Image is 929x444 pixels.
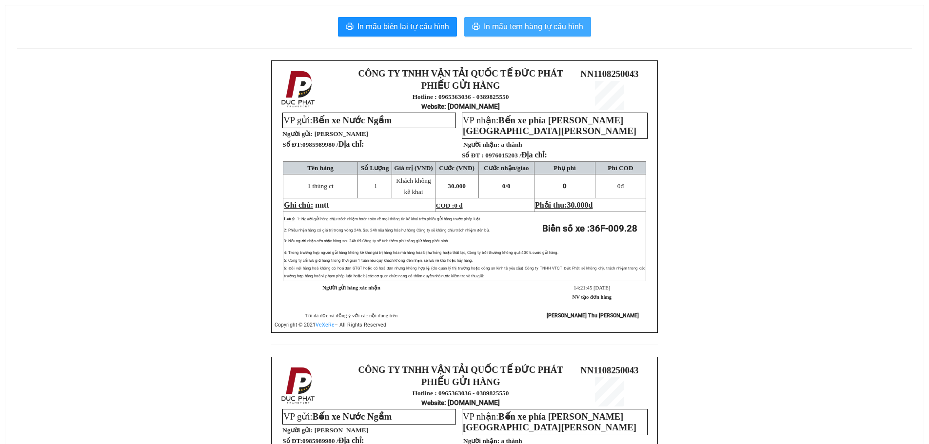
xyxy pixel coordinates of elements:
[313,411,392,422] span: Bến xe Nước Ngầm
[484,20,583,33] span: In mẫu tem hàng tự cấu hình
[463,411,636,432] span: VP nhận:
[283,115,392,125] span: VP gửi:
[553,164,575,172] span: Phụ phí
[284,228,489,232] span: 2: Phiếu nhận hàng có giá trị trong vòng 24h. Sau 24h nếu hàng hóa hư hỏng Công ty sẽ không chịu ...
[374,182,377,190] span: 1
[436,202,463,209] span: COD :
[421,102,500,110] strong: : [DOMAIN_NAME]
[282,130,313,137] strong: Người gửi:
[507,182,511,190] span: 0
[346,22,354,32] span: printer
[421,80,500,91] strong: PHIẾU GỬI HÀNG
[502,182,511,190] span: 0/
[521,151,547,159] span: Địa chỉ:
[396,177,431,195] span: Khách không kê khai
[573,294,612,300] strong: NV tạo đơn hàng
[472,22,480,32] span: printer
[361,164,389,172] span: Số Lượng
[305,313,398,318] span: Tôi đã đọc và đồng ý với các nội dung trên
[307,164,334,172] span: Tên hàng
[307,182,333,190] span: 1 thùng ct
[282,426,313,434] strong: Người gửi:
[463,141,499,148] strong: Người nhận:
[284,239,448,243] span: 3: Nếu người nhận đến nhận hàng sau 24h thì Công ty sẽ tính thêm phí trông giữ hàng phát sinh.
[358,68,563,78] strong: CÔNG TY TNHH VẬN TẢI QUỐC TẾ ĐỨC PHÁT
[284,201,313,209] span: Ghi chú:
[315,426,368,434] span: [PERSON_NAME]
[563,182,567,190] span: 0
[464,17,591,37] button: printerIn mẫu tem hàng tự cấu hình
[463,115,636,136] span: VP nhận:
[580,69,638,79] span: NN1108250043
[590,223,637,234] span: 36F-009.28
[278,69,319,110] img: logo
[283,411,392,422] span: VP gửi:
[315,201,329,209] span: nntt
[338,140,364,148] span: Địa chỉ:
[421,103,444,110] span: Website
[501,141,522,148] span: a thành
[278,365,319,406] img: logo
[439,164,474,172] span: Cước (VNĐ)
[567,201,589,209] span: 30.000
[421,399,500,406] strong: : [DOMAIN_NAME]
[617,182,624,190] span: đ
[580,365,638,375] span: NN1108250043
[358,365,563,375] strong: CÔNG TY TNHH VẬN TẢI QUỐC TẾ ĐỨC PHÁT
[463,411,636,432] span: Bến xe phía [PERSON_NAME][GEOGRAPHIC_DATA][PERSON_NAME]
[413,93,509,100] strong: Hotline : 0965363036 - 0389825550
[275,322,386,328] span: Copyright © 2021 – All Rights Reserved
[284,266,645,278] span: 6: Đối với hàng hoá không có hoá đơn GTGT hoặc có hoá đơn nhưng không hợp lệ (do quản lý thị trườ...
[421,399,444,406] span: Website
[484,164,529,172] span: Cước nhận/giao
[573,285,610,290] span: 14:21:45 [DATE]
[284,258,473,263] span: 5: Công ty chỉ lưu giữ hàng trong thời gian 1 tuần nếu quý khách không đến nhận, sẽ lưu về kho ho...
[589,201,593,209] span: đ
[322,285,380,290] strong: Người gửi hàng xác nhận
[535,201,593,209] span: Phải thu:
[284,251,558,255] span: 4: Trong trường hợp người gửi hàng không kê khai giá trị hàng hóa mà hàng hóa bị hư hỏng hoặc thấ...
[462,152,484,159] strong: Số ĐT :
[547,312,639,319] strong: [PERSON_NAME] Thu [PERSON_NAME]
[485,152,547,159] span: 0976015203 /
[413,389,509,397] strong: Hotline : 0965363036 - 0389825550
[316,322,335,328] a: VeXeRe
[463,115,636,136] span: Bến xe phía [PERSON_NAME][GEOGRAPHIC_DATA][PERSON_NAME]
[357,20,449,33] span: In mẫu biên lai tự cấu hình
[448,182,466,190] span: 30.000
[284,217,295,221] span: Lưu ý:
[454,202,462,209] span: 0 đ
[302,141,364,148] span: 0985989980 /
[282,141,364,148] strong: Số ĐT:
[394,164,433,172] span: Giá trị (VNĐ)
[315,130,368,137] span: [PERSON_NAME]
[297,217,481,221] span: 1: Người gửi hàng chịu trách nhiệm hoàn toàn về mọi thông tin kê khai trên phiếu gửi hàng trước p...
[608,164,633,172] span: Phí COD
[617,182,621,190] span: 0
[338,17,457,37] button: printerIn mẫu biên lai tự cấu hình
[542,223,637,234] strong: Biển số xe :
[313,115,392,125] span: Bến xe Nước Ngầm
[421,377,500,387] strong: PHIẾU GỬI HÀNG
